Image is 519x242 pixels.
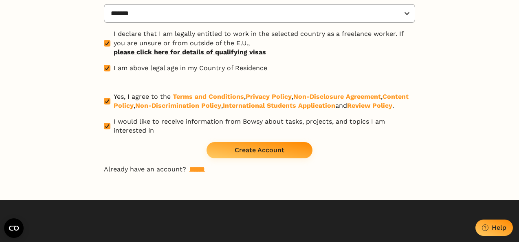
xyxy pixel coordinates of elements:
[246,93,292,100] a: Privacy Policy
[293,93,381,100] a: Non-Disclosure Agreement
[114,48,415,57] a: please click here for details of qualifying visas
[235,146,284,154] div: Create Account
[173,93,244,100] a: Terms and Conditions
[347,102,392,109] a: Review Policy
[114,29,415,57] span: I declare that I am legally entitled to work in the selected country as a freelance worker. If yo...
[114,117,415,135] span: I would like to receive information from Bowsy about tasks, projects, and topics I am interested in
[4,218,24,238] button: Open CMP widget
[104,165,415,174] p: Already have an account?
[114,92,415,111] span: Yes, I agree to the , , , , , and .
[114,64,267,73] span: I am above legal age in my Country of Residence
[475,220,513,236] button: Help
[207,142,312,158] button: Create Account
[492,224,506,231] div: Help
[223,102,335,109] a: International Students Application
[135,102,221,109] a: Non-Discrimination Policy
